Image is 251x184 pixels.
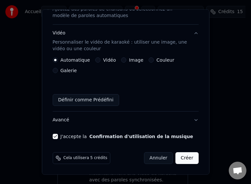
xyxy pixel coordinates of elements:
[61,134,193,139] label: J'accepte la
[53,94,119,106] button: Définir comme Prédéfini
[175,152,198,164] button: Créer
[129,58,143,62] label: Image
[53,39,188,52] p: Personnaliser le vidéo de karaoké : utiliser une image, une vidéo ou une couleur
[89,134,193,139] button: J'accepte la
[53,6,188,19] p: Ajoutez des paroles de chansons ou sélectionnez un modèle de paroles automatiques
[53,112,199,129] button: Avancé
[53,57,199,111] div: VidéoPersonnaliser le vidéo de karaoké : utiliser une image, une vidéo ou une couleur
[61,68,77,73] label: Galerie
[53,25,199,57] button: VidéoPersonnaliser le vidéo de karaoké : utiliser une image, une vidéo ou une couleur
[61,58,90,62] label: Automatique
[103,58,116,62] label: Vidéo
[53,30,188,52] div: Vidéo
[144,152,173,164] button: Annuler
[156,58,174,62] label: Couleur
[63,155,107,161] span: Cela utilisera 5 crédits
